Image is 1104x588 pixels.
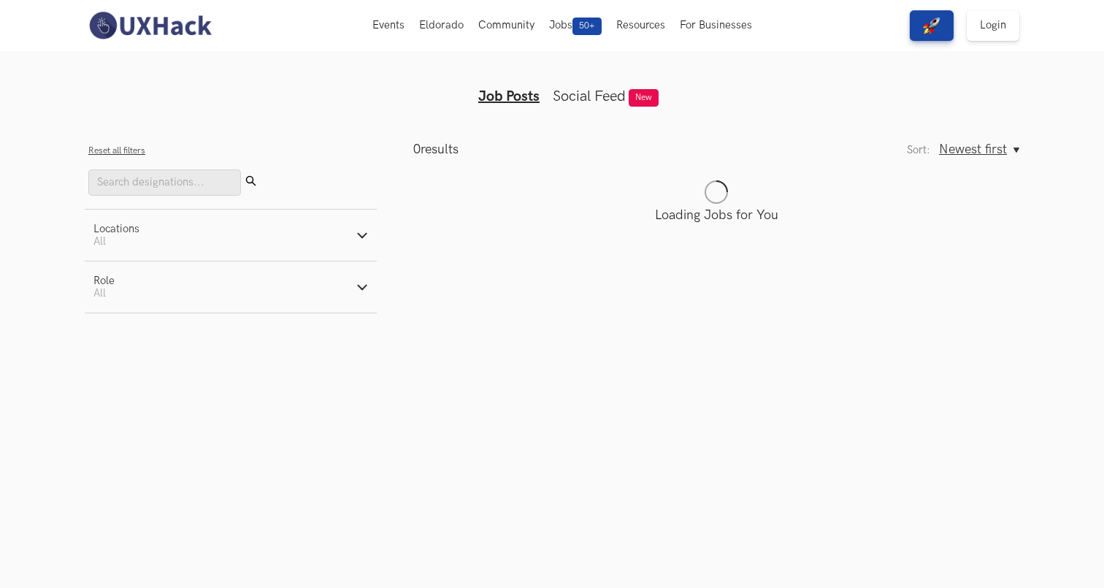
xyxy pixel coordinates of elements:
[93,287,106,299] span: All
[88,169,241,196] input: Search
[85,10,215,41] img: UXHack-logo.png
[939,142,1007,157] span: Newest first
[553,88,626,105] a: Social Feed
[93,275,115,287] div: Role
[85,261,377,313] button: RoleAll
[629,89,659,107] span: New
[93,223,139,235] div: Locations
[88,145,145,156] button: Reset all filters
[478,88,540,105] a: Job Posts
[907,144,930,156] label: Sort:
[93,235,106,248] span: All
[85,210,377,261] button: LocationsAll
[413,142,421,157] span: 0
[272,64,832,105] ul: Tabs Interface
[413,142,459,157] p: results
[923,17,940,34] img: rocket
[413,207,1019,223] p: Loading Jobs for You
[572,18,602,35] span: 50+
[967,10,1019,41] a: Login
[939,142,1019,157] button: Newest first, Sort:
